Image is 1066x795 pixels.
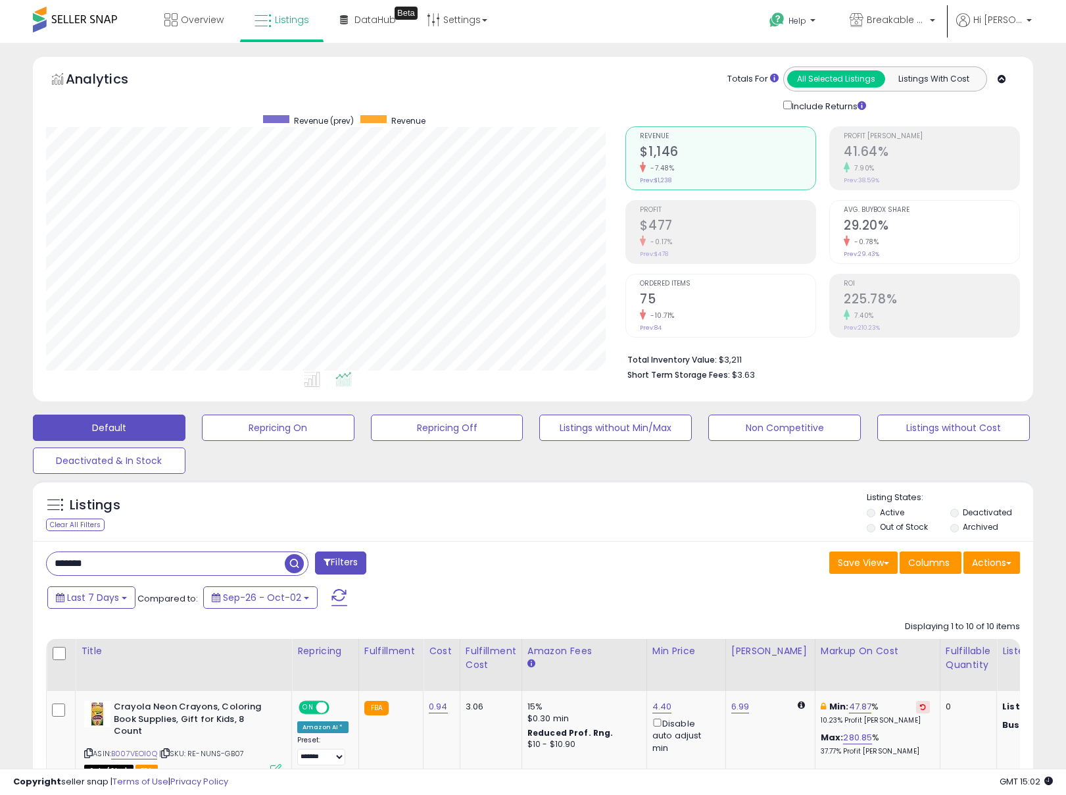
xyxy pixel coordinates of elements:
div: Cost [429,644,454,658]
label: Out of Stock [880,521,928,532]
span: Avg. Buybox Share [844,207,1019,214]
span: Sep-26 - Oct-02 [223,591,301,604]
h5: Analytics [66,70,154,91]
h2: 75 [640,292,815,309]
li: $3,211 [627,351,1010,367]
span: Revenue [640,133,815,140]
span: Overview [181,13,224,26]
span: Help [788,15,806,26]
div: % [821,732,930,756]
div: Repricing [297,644,353,658]
span: $3.63 [732,369,755,381]
p: 10.23% Profit [PERSON_NAME] [821,716,930,725]
span: Compared to: [137,592,198,605]
b: Crayola Neon Crayons, Coloring Book Supplies, Gift for Kids, 8 Count [114,701,274,741]
span: Profit [PERSON_NAME] [844,133,1019,140]
span: 2025-10-10 15:02 GMT [1000,775,1053,788]
label: Archived [963,521,998,532]
button: Actions [963,551,1020,574]
small: Prev: 38.59% [844,176,879,184]
div: Disable auto adjust min [652,716,715,754]
span: DataHub [354,13,396,26]
a: Terms of Use [112,775,168,788]
button: Last 7 Days [47,586,135,609]
div: $10 - $10.90 [527,739,637,750]
small: Amazon Fees. [527,658,535,670]
button: Save View [829,551,898,574]
img: 51LhYQoMnWL._SL40_.jpg [84,701,110,727]
span: Listings [275,13,309,26]
small: Prev: 29.43% [844,250,879,258]
h2: 225.78% [844,292,1019,309]
div: % [821,701,930,725]
div: 15% [527,701,637,713]
button: Listings without Min/Max [539,415,692,441]
b: Reduced Prof. Rng. [527,727,614,738]
div: Fulfillment Cost [466,644,516,672]
span: Last 7 Days [67,591,119,604]
small: 7.90% [850,163,875,173]
button: Sep-26 - Oct-02 [203,586,318,609]
h2: $1,146 [640,144,815,162]
h5: Listings [70,496,120,515]
div: Min Price [652,644,720,658]
label: Deactivated [963,507,1012,518]
div: Clear All Filters [46,519,105,531]
span: ON [300,702,316,713]
div: Tooltip anchor [395,7,418,20]
small: 7.40% [850,311,874,321]
button: Default [33,415,185,441]
small: -0.78% [850,237,879,247]
button: Repricing On [202,415,354,441]
a: 0.94 [429,700,448,713]
label: Active [880,507,904,518]
a: 4.40 [652,700,672,713]
h2: $477 [640,218,815,236]
button: Listings With Cost [884,70,982,88]
a: Hi [PERSON_NAME] [956,13,1032,43]
h2: 29.20% [844,218,1019,236]
div: $0.30 min [527,713,637,725]
div: Amazon AI * [297,721,349,733]
p: Listing States: [867,492,1033,504]
button: Listings without Cost [877,415,1030,441]
small: Prev: 210.23% [844,324,880,332]
span: ROI [844,280,1019,288]
span: Ordered Items [640,280,815,288]
b: Min: [829,700,849,713]
div: Title [81,644,286,658]
button: Columns [900,551,961,574]
button: Deactivated & In Stock [33,448,185,474]
small: -7.48% [646,163,674,173]
b: Short Term Storage Fees: [627,369,730,380]
span: Revenue (prev) [294,115,354,126]
button: Filters [315,551,366,575]
div: Totals For [727,73,779,86]
b: Total Inventory Value: [627,354,717,365]
div: Fulfillable Quantity [946,644,991,672]
button: Repricing Off [371,415,523,441]
div: Preset: [297,736,349,765]
div: 3.06 [466,701,512,713]
b: Max: [821,731,844,744]
button: All Selected Listings [787,70,885,88]
span: Breakable ([GEOGRAPHIC_DATA]) [867,13,926,26]
small: FBA [364,701,389,715]
strong: Copyright [13,775,61,788]
p: 37.77% Profit [PERSON_NAME] [821,747,930,756]
div: [PERSON_NAME] [731,644,810,658]
div: Include Returns [773,98,882,113]
span: Profit [640,207,815,214]
div: Amazon Fees [527,644,641,658]
small: -0.17% [646,237,672,247]
small: Prev: $1,238 [640,176,671,184]
a: B007VEOI0Q [111,748,157,759]
a: 6.99 [731,700,750,713]
span: Hi [PERSON_NAME] [973,13,1023,26]
h2: 41.64% [844,144,1019,162]
span: | SKU: RE-NUNS-GB07 [159,748,244,759]
div: Markup on Cost [821,644,934,658]
div: seller snap | | [13,776,228,788]
a: Help [759,2,829,43]
div: 0 [946,701,986,713]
